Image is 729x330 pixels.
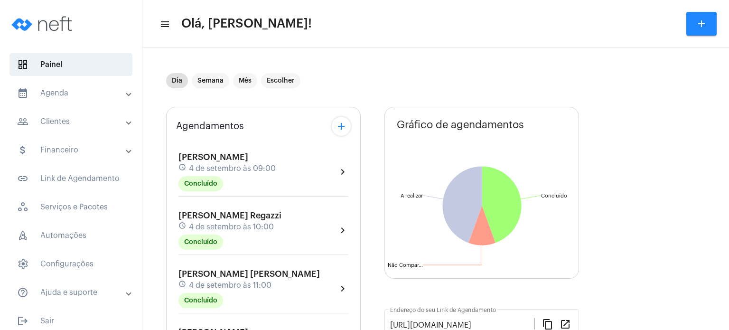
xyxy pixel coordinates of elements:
[560,318,571,330] mat-icon: open_in_new
[337,166,348,178] mat-icon: chevron_right
[178,153,248,161] span: [PERSON_NAME]
[233,73,257,88] mat-chip: Mês
[159,19,169,30] mat-icon: sidenav icon
[17,315,28,327] mat-icon: sidenav icon
[17,144,127,156] mat-panel-title: Financeiro
[261,73,300,88] mat-chip: Escolher
[17,173,28,184] mat-icon: sidenav icon
[6,110,142,133] mat-expansion-panel-header: sidenav iconClientes
[178,222,187,232] mat-icon: schedule
[8,5,79,43] img: logo-neft-novo-2.png
[178,235,223,250] mat-chip: Concluído
[17,87,28,99] mat-icon: sidenav icon
[17,116,127,127] mat-panel-title: Clientes
[9,53,132,76] span: Painel
[390,321,534,330] input: Link
[17,59,28,70] span: sidenav icon
[9,253,132,275] span: Configurações
[189,281,271,290] span: 4 de setembro às 11:00
[189,223,274,231] span: 4 de setembro às 10:00
[397,119,524,131] span: Gráfico de agendamentos
[6,82,142,104] mat-expansion-panel-header: sidenav iconAgenda
[178,163,187,174] mat-icon: schedule
[9,224,132,247] span: Automações
[9,196,132,218] span: Serviços e Pacotes
[178,211,281,220] span: [PERSON_NAME] Regazzi
[6,139,142,161] mat-expansion-panel-header: sidenav iconFinanceiro
[166,73,188,88] mat-chip: Dia
[336,121,347,132] mat-icon: add
[178,293,223,308] mat-chip: Concluído
[401,193,423,198] text: A realizar
[189,164,276,173] span: 4 de setembro às 09:00
[176,121,244,132] span: Agendamentos
[17,258,28,270] span: sidenav icon
[337,283,348,294] mat-icon: chevron_right
[17,230,28,241] span: sidenav icon
[696,18,707,29] mat-icon: add
[17,201,28,213] span: sidenav icon
[9,167,132,190] span: Link de Agendamento
[541,193,567,198] text: Concluído
[17,87,127,99] mat-panel-title: Agenda
[17,287,28,298] mat-icon: sidenav icon
[178,270,320,278] span: [PERSON_NAME] [PERSON_NAME]
[17,287,127,298] mat-panel-title: Ajuda e suporte
[181,16,312,31] span: Olá, [PERSON_NAME]!
[178,280,187,291] mat-icon: schedule
[6,281,142,304] mat-expansion-panel-header: sidenav iconAjuda e suporte
[192,73,229,88] mat-chip: Semana
[337,225,348,236] mat-icon: chevron_right
[17,144,28,156] mat-icon: sidenav icon
[17,116,28,127] mat-icon: sidenav icon
[178,176,223,191] mat-chip: Concluído
[388,263,423,268] text: Não Compar...
[542,318,553,330] mat-icon: content_copy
